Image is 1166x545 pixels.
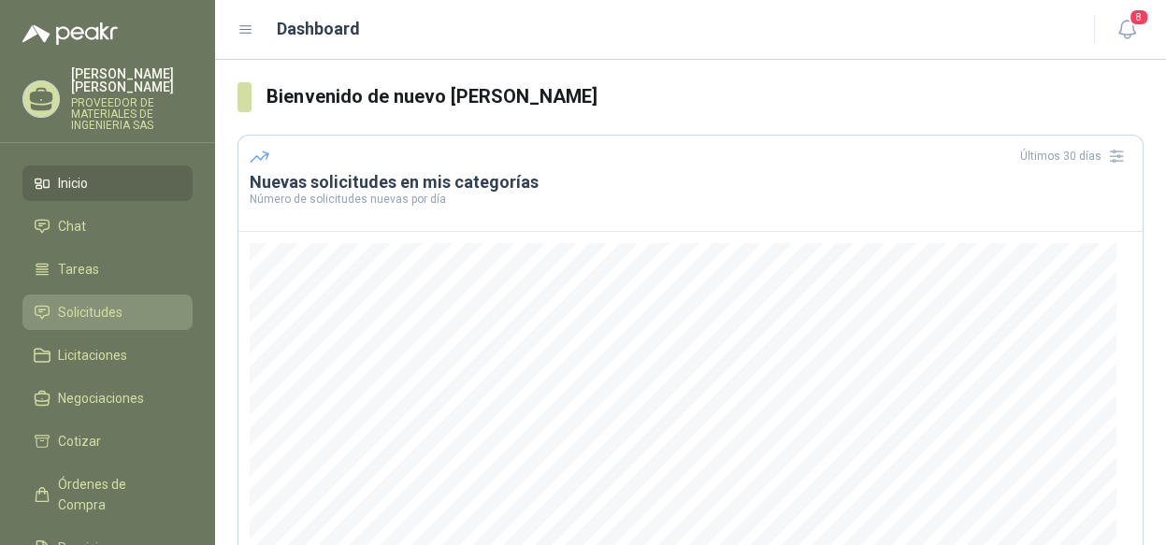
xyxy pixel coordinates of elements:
h3: Bienvenido de nuevo [PERSON_NAME] [266,82,1144,111]
span: Cotizar [58,431,101,452]
h3: Nuevas solicitudes en mis categorías [250,171,1131,194]
a: Negociaciones [22,380,193,416]
span: Órdenes de Compra [58,474,175,515]
span: Chat [58,216,86,237]
img: Logo peakr [22,22,118,45]
span: 8 [1129,8,1149,26]
span: Licitaciones [58,345,127,366]
a: Licitaciones [22,337,193,373]
a: Chat [22,208,193,244]
a: Cotizar [22,423,193,459]
span: Solicitudes [58,302,122,323]
p: PROVEEDOR DE MATERIALES DE INGENIERIA SAS [71,97,193,131]
span: Negociaciones [58,388,144,409]
a: Solicitudes [22,294,193,330]
a: Inicio [22,165,193,201]
span: Tareas [58,259,99,280]
a: Tareas [22,251,193,287]
p: [PERSON_NAME] [PERSON_NAME] [71,67,193,93]
p: Número de solicitudes nuevas por día [250,194,1131,205]
button: 8 [1110,13,1144,47]
a: Órdenes de Compra [22,466,193,523]
span: Inicio [58,173,88,194]
div: Últimos 30 días [1020,141,1131,171]
h1: Dashboard [277,16,360,42]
